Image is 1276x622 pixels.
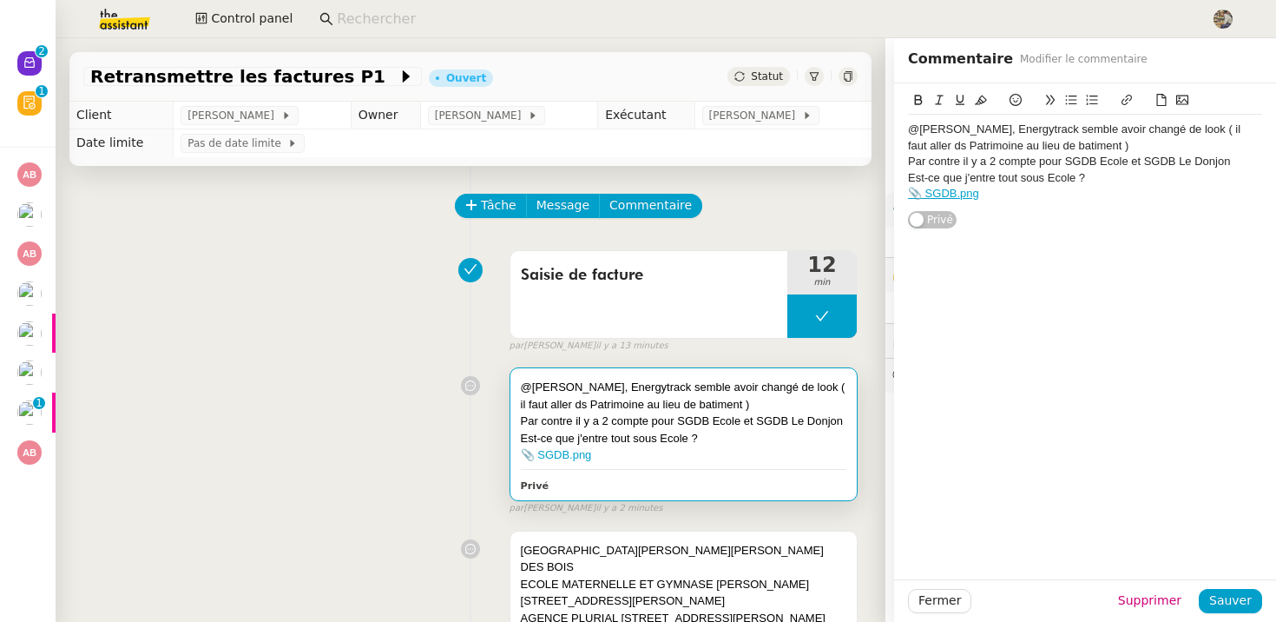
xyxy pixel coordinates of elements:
[510,501,524,516] span: par
[69,129,174,157] td: Date limite
[908,154,1262,169] div: Par contre il y a 2 compte pour SGDB Ecole et SGDB Le Donjon
[892,368,1042,382] span: 💬
[17,361,42,385] img: users%2FHIWaaSoTa5U8ssS5t403NQMyZZE3%2Favatar%2Fa4be050e-05fa-4f28-bbe7-e7e8e4788720
[33,397,45,409] nz-badge-sup: 1
[521,262,777,288] span: Saisie de facture
[69,102,174,129] td: Client
[526,194,600,218] button: Message
[885,359,1276,393] div: 💬Commentaires 10
[36,85,48,97] nz-badge-sup: 1
[892,265,1005,285] span: 🔐
[892,334,1108,347] span: ⏲️
[435,107,528,124] span: [PERSON_NAME]
[521,576,846,610] div: ECOLE MATERNELLE ET GYMNASE [PERSON_NAME] [STREET_ADDRESS][PERSON_NAME]
[598,102,694,129] td: Exécutant
[521,379,846,413] div: @[PERSON_NAME], Energytrack semble avoir changé de look ( il faut aller ds Patrimoine au lieu de ...
[38,85,45,101] p: 1
[885,258,1276,292] div: 🔐Données client
[918,591,961,611] span: Fermer
[211,9,293,29] span: Control panel
[521,413,846,430] div: Par contre il y a 2 compte pour SGDB Ecole et SGDB Le Donjon
[927,211,953,228] span: Privé
[751,70,783,83] span: Statut
[351,102,420,129] td: Owner
[17,162,42,187] img: svg
[908,187,979,200] a: 📎 SGDB.png
[709,107,802,124] span: [PERSON_NAME]
[1209,591,1252,611] span: Sauver
[17,440,42,465] img: svg
[187,135,287,152] span: Pas de date limite
[510,339,668,354] small: [PERSON_NAME]
[17,281,42,306] img: users%2FHIWaaSoTa5U8ssS5t403NQMyZZE3%2Favatar%2Fa4be050e-05fa-4f28-bbe7-e7e8e4788720
[595,339,668,354] span: il y a 13 minutes
[1214,10,1233,29] img: 388bd129-7e3b-4cb1-84b4-92a3d763e9b7
[787,275,857,290] span: min
[908,589,971,613] button: Fermer
[17,242,42,266] img: svg
[599,194,702,218] button: Commentaire
[609,195,692,215] span: Commentaire
[908,170,1262,186] div: Est-ce que j'entre tout sous Ecole ?
[36,397,43,413] p: 1
[1199,589,1262,613] button: Sauver
[521,448,592,461] a: 📎 SGDB.png
[885,324,1276,358] div: ⏲️Tâches 25:25 26actions
[885,192,1276,226] div: ⚙️Procédures
[521,542,846,576] div: [GEOGRAPHIC_DATA][PERSON_NAME][PERSON_NAME] DES BOIS
[521,430,846,447] div: Est-ce que j'entre tout sous Ecole ?
[1020,50,1148,68] span: Modifier le commentaire
[17,202,42,227] img: users%2FHIWaaSoTa5U8ssS5t403NQMyZZE3%2Favatar%2Fa4be050e-05fa-4f28-bbe7-e7e8e4788720
[510,339,524,354] span: par
[1108,589,1192,613] button: Supprimer
[510,501,663,516] small: [PERSON_NAME]
[337,8,1194,31] input: Rechercher
[17,321,42,346] img: users%2FHIWaaSoTa5U8ssS5t403NQMyZZE3%2Favatar%2Fa4be050e-05fa-4f28-bbe7-e7e8e4788720
[446,73,486,83] div: Ouvert
[481,195,516,215] span: Tâche
[185,7,303,31] button: Control panel
[521,480,549,492] b: Privé
[1118,591,1181,611] span: Supprimer
[908,211,957,228] button: Privé
[908,122,1262,154] div: @[PERSON_NAME], Energytrack semble avoir changé de look ( il faut aller ds Patrimoine au lieu de ...
[36,45,48,57] nz-badge-sup: 2
[536,195,589,215] span: Message
[38,45,45,61] p: 2
[455,194,527,218] button: Tâche
[787,255,857,275] span: 12
[90,68,398,85] span: Retransmettre les factures P1
[595,501,662,516] span: il y a 2 minutes
[908,47,1013,71] span: Commentaire
[17,400,42,425] img: users%2FHIWaaSoTa5U8ssS5t403NQMyZZE3%2Favatar%2Fa4be050e-05fa-4f28-bbe7-e7e8e4788720
[187,107,280,124] span: [PERSON_NAME]
[892,199,983,219] span: ⚙️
